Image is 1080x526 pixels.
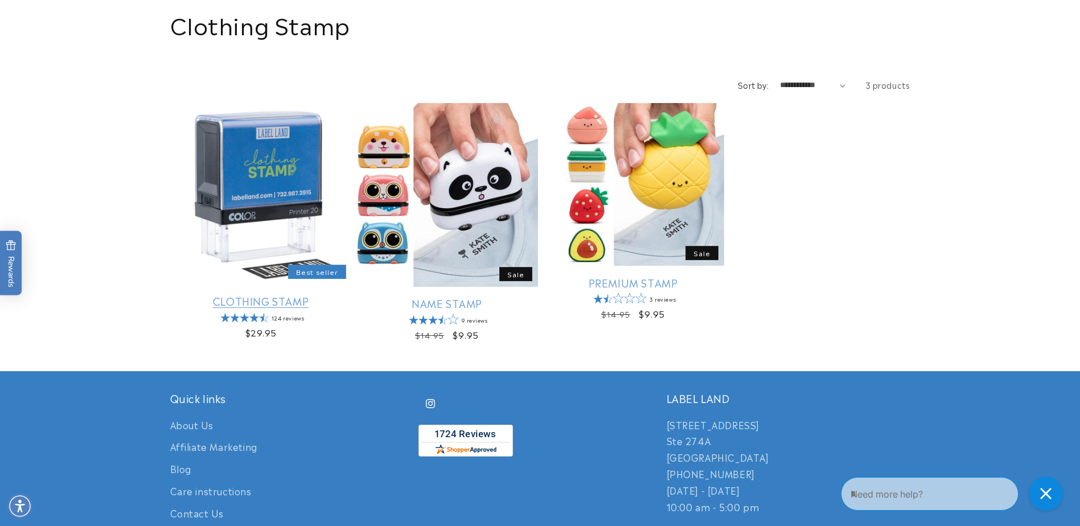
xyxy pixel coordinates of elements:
span: 3 products [865,79,910,91]
h2: LABEL LAND [667,392,910,405]
a: shopperapproved.com [418,425,513,461]
p: [STREET_ADDRESS] Ste 274A [GEOGRAPHIC_DATA] [PHONE_NUMBER] [DATE] - [DATE] 10:00 am - 5:00 pm [667,417,910,515]
div: Accessibility Menu [7,494,32,519]
span: Rewards [6,240,17,287]
h1: Clothing Stamp [170,9,910,39]
h2: Quick links [170,392,414,405]
a: Affiliate Marketing [170,435,257,458]
a: Care instructions [170,480,252,502]
a: Clothing Stamp [170,294,352,307]
a: About Us [170,417,213,436]
iframe: Gorgias Floating Chat [841,472,1069,515]
a: Premium Stamp [543,276,724,289]
a: Name Stamp [356,297,538,310]
a: Blog [170,458,191,480]
a: Contact Us [170,502,224,524]
label: Sort by: [738,79,769,91]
